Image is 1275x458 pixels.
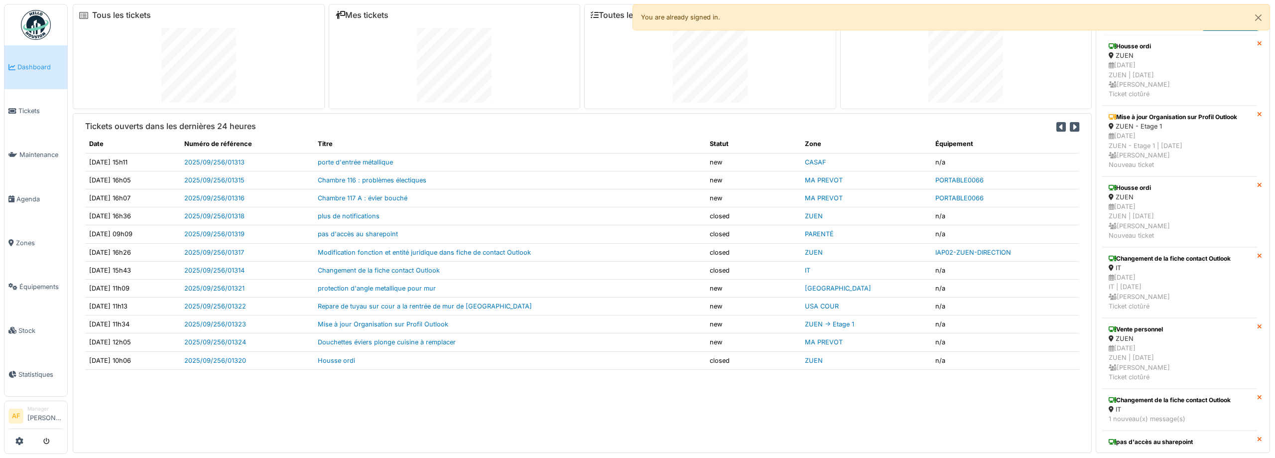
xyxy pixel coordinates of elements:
td: new [706,171,801,189]
td: n/a [931,333,1079,351]
th: Zone [801,135,932,153]
span: Dashboard [17,62,63,72]
div: You are already signed in. [633,4,1270,30]
a: Maintenance [4,133,67,177]
td: new [706,279,801,297]
a: USA COUR [805,303,839,310]
a: ZUEN [805,212,823,220]
td: [DATE] 15h11 [85,153,180,171]
span: Agenda [16,194,63,204]
a: [GEOGRAPHIC_DATA] [805,285,871,292]
td: n/a [931,298,1079,315]
a: Housse ordi [318,357,355,364]
a: PORTABLE0066 [935,194,984,202]
a: 2025/09/256/01313 [184,158,245,166]
span: Équipements [19,282,63,292]
th: Date [85,135,180,153]
a: AF Manager[PERSON_NAME] [8,405,63,429]
h6: Tickets ouverts dans les dernières 24 heures [85,122,256,131]
div: Manager [27,405,63,413]
td: [DATE] 16h05 [85,171,180,189]
a: porte d'entrée métallique [318,158,393,166]
td: [DATE] 11h13 [85,298,180,315]
a: CASAF [805,158,826,166]
div: [DATE] ZUEN | [DATE] [PERSON_NAME] Ticket clotûré [1109,60,1251,99]
a: 2025/09/256/01323 [184,320,246,328]
td: n/a [931,261,1079,279]
td: [DATE] 11h09 [85,279,180,297]
span: Zones [16,238,63,248]
td: n/a [931,207,1079,225]
td: closed [706,351,801,369]
a: Vente personnel ZUEN [DATE]ZUEN | [DATE] [PERSON_NAME]Ticket clotûré [1102,318,1257,389]
a: 2025/09/256/01322 [184,303,246,310]
div: [DATE] ZUEN | [DATE] [PERSON_NAME] Nouveau ticket [1109,202,1251,240]
td: new [706,315,801,333]
td: [DATE] 16h36 [85,207,180,225]
a: MA PREVOT [805,176,843,184]
div: PARENTÉ [1109,447,1251,456]
td: new [706,153,801,171]
td: [DATE] 10h06 [85,351,180,369]
td: n/a [931,153,1079,171]
a: Chambre 117 A : évier bouché [318,194,407,202]
td: [DATE] 16h07 [85,189,180,207]
button: Close [1247,4,1270,31]
div: ZUEN [1109,192,1251,202]
a: 2025/09/256/01320 [184,357,246,364]
div: Housse ordi [1109,42,1251,51]
div: ZUEN - Etage 1 [1109,122,1251,131]
div: [DATE] IT | [DATE] [PERSON_NAME] Ticket clotûré [1109,273,1251,311]
a: 2025/09/256/01315 [184,176,245,184]
div: Mise à jour Organisation sur Profil Outlook [1109,113,1251,122]
td: closed [706,225,801,243]
div: Vente personnel [1109,325,1251,334]
div: Changement de la fiche contact Outlook [1109,254,1251,263]
th: Titre [314,135,706,153]
div: Housse ordi [1109,183,1251,192]
a: Dashboard [4,45,67,89]
div: IT [1109,263,1251,273]
a: Housse ordi ZUEN [DATE]ZUEN | [DATE] [PERSON_NAME]Nouveau ticket [1102,176,1257,247]
a: Changement de la fiche contact Outlook [318,267,440,274]
a: Housse ordi ZUEN [DATE]ZUEN | [DATE] [PERSON_NAME]Ticket clotûré [1102,35,1257,106]
td: n/a [931,315,1079,333]
a: Agenda [4,177,67,221]
a: Changement de la fiche contact Outlook IT 1 nouveau(x) message(s) [1102,389,1257,431]
td: new [706,189,801,207]
a: Chambre 116 : problèmes électiques [318,176,426,184]
a: 2025/09/256/01316 [184,194,245,202]
td: closed [706,243,801,261]
div: 1 nouveau(x) message(s) [1109,414,1251,424]
span: Statistiques [18,370,63,379]
td: n/a [931,279,1079,297]
a: Douchettes éviers plonge cuisine à remplacer [318,338,456,346]
td: [DATE] 16h26 [85,243,180,261]
a: Repare de tuyau sur cour a la rentrée de mur de [GEOGRAPHIC_DATA] [318,303,532,310]
a: Mise à jour Organisation sur Profil Outlook ZUEN - Etage 1 [DATE]ZUEN - Etage 1 | [DATE] [PERSON_... [1102,106,1257,176]
td: [DATE] 12h05 [85,333,180,351]
a: ZUEN -> Etage 1 [805,320,854,328]
a: Stock [4,308,67,352]
a: pas d'accès au sharepoint [318,230,398,238]
div: IT [1109,405,1251,414]
li: AF [8,409,23,424]
a: PARENTÉ [805,230,834,238]
td: [DATE] 11h34 [85,315,180,333]
div: [DATE] ZUEN - Etage 1 | [DATE] [PERSON_NAME] Nouveau ticket [1109,131,1251,169]
a: ZUEN [805,249,823,256]
a: Statistiques [4,352,67,396]
a: Tickets [4,89,67,133]
a: IT [805,267,810,274]
td: closed [706,261,801,279]
div: [DATE] ZUEN | [DATE] [PERSON_NAME] Ticket clotûré [1109,343,1251,382]
td: n/a [931,351,1079,369]
div: Changement de la fiche contact Outlook [1109,396,1251,405]
a: Toutes les tâches [591,10,665,20]
a: 2025/09/256/01318 [184,212,245,220]
div: pas d'accès au sharepoint [1109,438,1251,447]
a: protection d'angle metallique pour mur [318,285,436,292]
a: 2025/09/256/01317 [184,249,244,256]
a: MA PREVOT [805,194,843,202]
td: new [706,298,801,315]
